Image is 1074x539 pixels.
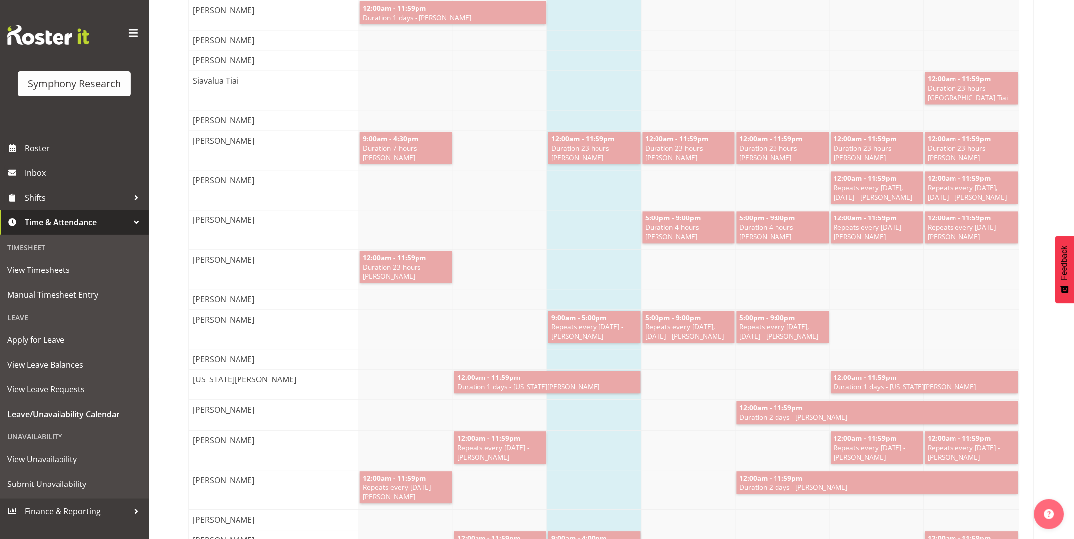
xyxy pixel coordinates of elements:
span: 5:00pm - 9:00pm [645,214,702,223]
span: View Leave Requests [7,382,141,397]
span: Duration 2 days - [PERSON_NAME] [739,413,1016,422]
span: [PERSON_NAME] [191,435,256,447]
span: [PERSON_NAME] [191,4,256,16]
span: [PERSON_NAME] [191,135,256,147]
span: Duration 23 hours - [PERSON_NAME] [550,144,639,162]
span: 12:00am - 11:59pm [833,434,898,443]
span: [PERSON_NAME] [191,55,256,67]
span: 12:00am - 11:59pm [833,373,898,382]
a: View Unavailability [2,447,146,472]
span: 12:00am - 11:59pm [739,403,804,413]
span: 12:00am - 11:59pm [833,134,898,144]
span: Repeats every [DATE] - [PERSON_NAME] [927,223,1016,242]
span: Duration 7 hours - [PERSON_NAME] [362,144,450,162]
div: Unavailability [2,427,146,447]
img: help-xxl-2.png [1044,509,1054,519]
div: Timesheet [2,237,146,258]
span: [PERSON_NAME] [191,294,256,306]
span: Duration 4 hours - [PERSON_NAME] [739,223,827,242]
span: 12:00am - 11:59pm [833,214,898,223]
span: Repeats every [DATE] - [PERSON_NAME] [550,323,639,341]
span: 5:00pm - 9:00pm [645,313,702,323]
span: Repeats every [DATE], [DATE] - [PERSON_NAME] [833,183,921,202]
span: Repeats every [DATE], [DATE] - [PERSON_NAME] [645,323,733,341]
span: Repeats every [DATE], [DATE] - [PERSON_NAME] [927,183,1016,202]
span: Duration 1 days - [US_STATE][PERSON_NAME] [833,382,1016,392]
span: Repeats every [DATE] - [PERSON_NAME] [927,443,1016,462]
span: [PERSON_NAME] [191,354,256,366]
span: Duration 23 hours - [PERSON_NAME] [739,144,827,162]
span: Duration 1 days - [PERSON_NAME] [362,13,544,22]
span: Repeats every [DATE] - [PERSON_NAME] [456,443,544,462]
span: [PERSON_NAME] [191,254,256,266]
a: Leave/Unavailability Calendar [2,402,146,427]
span: 12:00am - 11:59pm [927,434,992,443]
a: View Leave Balances [2,352,146,377]
span: Repeats every [DATE] - [PERSON_NAME] [833,443,921,462]
span: 12:00am - 11:59pm [362,3,427,13]
span: Inbox [25,165,144,180]
button: Feedback - Show survey [1055,236,1074,303]
span: 9:00am - 5:00pm [550,313,607,323]
div: Leave [2,307,146,327]
span: Shifts [25,190,129,205]
span: Leave/Unavailability Calendar [7,407,141,422]
span: Manual Timesheet Entry [7,287,141,302]
span: 12:00am - 11:59pm [362,474,427,483]
span: 12:00am - 11:59pm [927,214,992,223]
span: Duration 2 days - [PERSON_NAME] [739,483,1016,492]
span: 5:00pm - 9:00pm [739,313,796,323]
span: [PERSON_NAME] [191,175,256,187]
span: 5:00pm - 9:00pm [739,214,796,223]
span: [PERSON_NAME] [191,215,256,226]
span: Siavalua Tiai [191,75,240,87]
img: Rosterit website logo [7,25,89,45]
a: View Timesheets [2,258,146,282]
span: Duration 23 hours - [GEOGRAPHIC_DATA] Tiai [927,84,1016,103]
span: [PERSON_NAME] [191,115,256,127]
span: 12:00am - 11:59pm [927,134,992,144]
span: [PERSON_NAME] [191,404,256,416]
span: 12:00am - 11:59pm [833,174,898,183]
span: Duration 23 hours - [PERSON_NAME] [927,144,1016,162]
span: Duration 4 hours - [PERSON_NAME] [645,223,733,242]
span: Repeats every [DATE] - [PERSON_NAME] [833,223,921,242]
span: [PERSON_NAME] [191,514,256,526]
div: Symphony Research [28,76,121,91]
span: 9:00am - 4:30pm [362,134,419,144]
span: Duration 23 hours - [PERSON_NAME] [362,263,450,281]
span: 12:00am - 11:59pm [550,134,615,144]
span: Feedback [1060,246,1069,280]
span: Submit Unavailability [7,477,141,491]
a: Manual Timesheet Entry [2,282,146,307]
span: Duration 23 hours - [PERSON_NAME] [645,144,733,162]
a: Submit Unavailability [2,472,146,496]
span: 12:00am - 11:59pm [739,474,804,483]
span: Repeats every [DATE] - [PERSON_NAME] [362,483,450,502]
span: Duration 23 hours - [PERSON_NAME] [833,144,921,162]
a: Apply for Leave [2,327,146,352]
span: 12:00am - 11:59pm [927,74,992,84]
span: [PERSON_NAME] [191,314,256,326]
span: 12:00am - 11:59pm [739,134,804,144]
span: 12:00am - 11:59pm [456,434,521,443]
span: 12:00am - 11:59pm [927,174,992,183]
span: Time & Attendance [25,215,129,230]
span: Roster [25,141,144,156]
span: View Unavailability [7,452,141,467]
span: [US_STATE][PERSON_NAME] [191,374,298,386]
span: 12:00am - 11:59pm [645,134,710,144]
a: View Leave Requests [2,377,146,402]
span: [PERSON_NAME] [191,35,256,47]
span: View Timesheets [7,263,141,277]
span: Duration 1 days - [US_STATE][PERSON_NAME] [456,382,639,392]
span: Apply for Leave [7,332,141,347]
span: Finance & Reporting [25,504,129,519]
span: View Leave Balances [7,357,141,372]
span: 12:00am - 11:59pm [362,253,427,263]
span: 12:00am - 11:59pm [456,373,521,382]
span: [PERSON_NAME] [191,475,256,486]
span: Repeats every [DATE], [DATE] - [PERSON_NAME] [739,323,827,341]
